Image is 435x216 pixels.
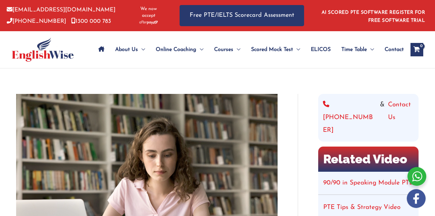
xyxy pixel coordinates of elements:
[385,38,404,61] span: Contact
[323,204,400,211] a: PTE Tips & Strategy Video
[209,38,246,61] a: CoursesMenu Toggle
[138,38,145,61] span: Menu Toggle
[7,7,115,13] a: [EMAIL_ADDRESS][DOMAIN_NAME]
[150,38,209,61] a: Online CoachingMenu Toggle
[379,38,404,61] a: Contact
[311,38,331,61] span: ELICOS
[305,38,336,61] a: ELICOS
[214,38,233,61] span: Courses
[323,99,414,137] div: &
[12,38,74,62] img: cropped-ew-logo
[318,5,428,26] aside: Header Widget 1
[341,38,367,61] span: Time Table
[110,38,150,61] a: About UsMenu Toggle
[318,147,419,171] h2: Related Video
[139,20,158,24] img: Afterpay-Logo
[134,6,163,19] span: We now accept
[336,38,379,61] a: Time TableMenu Toggle
[115,38,138,61] span: About Us
[388,99,414,137] a: Contact Us
[246,38,305,61] a: Scored Mock TestMenu Toggle
[196,38,203,61] span: Menu Toggle
[407,189,426,208] img: white-facebook.png
[180,5,304,26] a: Free PTE/IELTS Scorecard Assessment
[323,180,413,186] a: 90/90 in Speaking Module PTE
[71,18,111,24] a: 1300 000 783
[323,99,377,137] a: [PHONE_NUMBER]
[293,38,300,61] span: Menu Toggle
[7,18,66,24] a: [PHONE_NUMBER]
[93,38,404,61] nav: Site Navigation: Main Menu
[410,43,423,56] a: View Shopping Cart, empty
[156,38,196,61] span: Online Coaching
[233,38,240,61] span: Menu Toggle
[322,10,425,23] a: AI SCORED PTE SOFTWARE REGISTER FOR FREE SOFTWARE TRIAL
[251,38,293,61] span: Scored Mock Test
[367,38,374,61] span: Menu Toggle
